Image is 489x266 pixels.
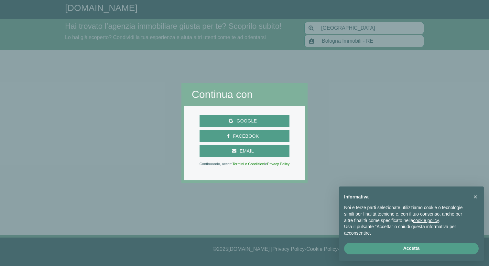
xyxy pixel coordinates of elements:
span: Email [236,147,257,155]
p: Noi e terze parti selezionate utilizziamo cookie o tecnologie simili per finalità tecniche e, con... [344,205,468,224]
span: Facebook [230,132,262,140]
button: Accetta [344,243,479,254]
button: Email [200,145,290,157]
span: × [473,193,477,200]
a: Termini e Condizioni [233,162,265,166]
p: Continuando, accetti e [200,162,290,165]
p: Usa il pulsante “Accetta” o chiudi questa informativa per acconsentire. [344,224,468,236]
a: cookie policy - il link si apre in una nuova scheda [413,218,439,223]
span: Google [233,117,260,125]
button: Chiudi questa informativa [470,192,481,202]
h2: Continua con [192,88,298,101]
a: Privacy Policy [267,162,290,166]
button: Facebook [200,130,290,142]
button: Google [200,115,290,127]
h2: Informativa [344,194,468,200]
